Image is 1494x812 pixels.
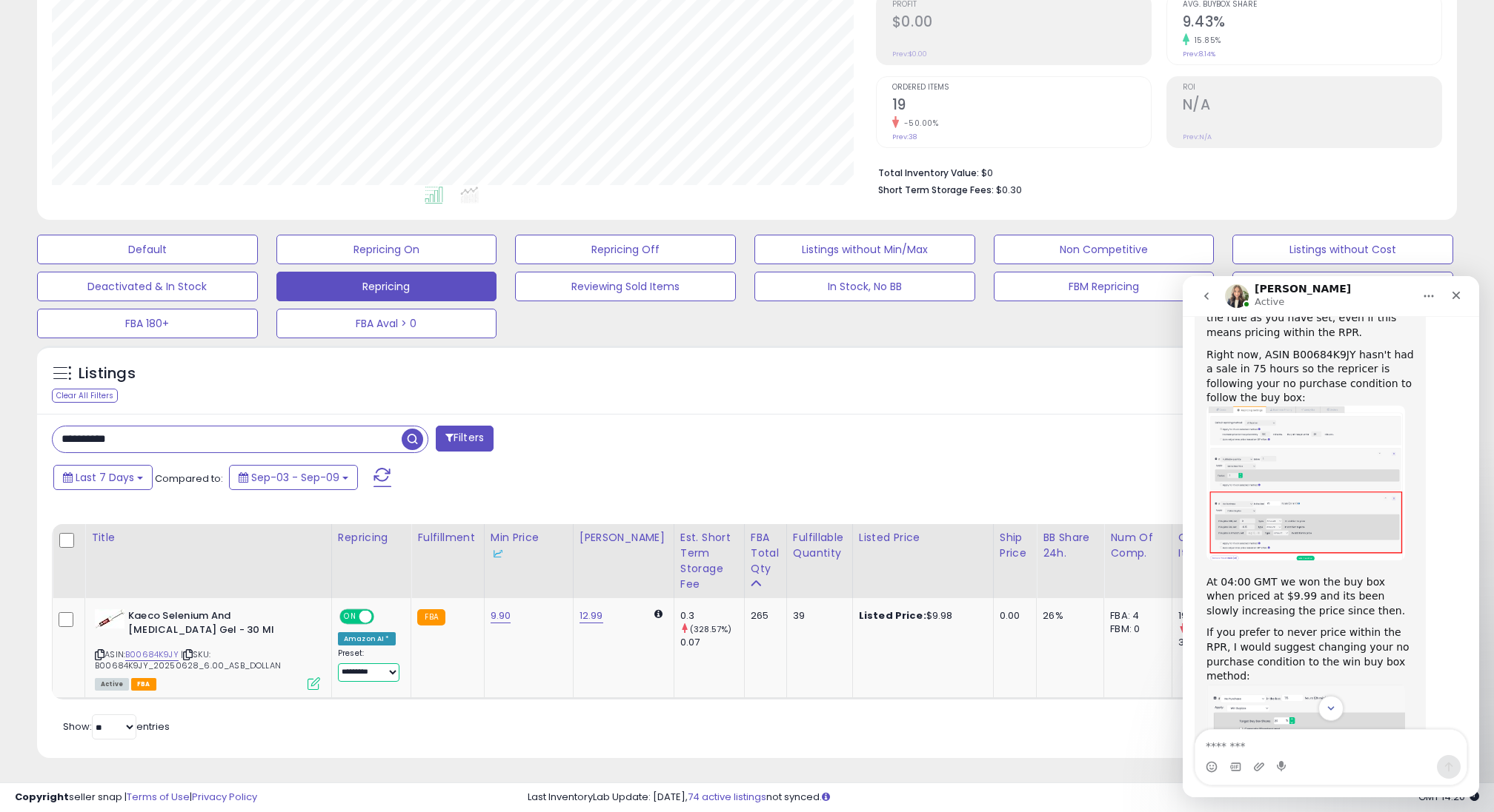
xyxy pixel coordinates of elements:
[15,791,257,805] div: seller snap | |
[754,272,975,301] button: In Stock, No BB
[515,235,736,264] button: Repricing Off
[94,485,106,497] button: Start recording
[1183,84,1441,92] span: ROI
[24,299,231,343] div: At 04:00 GMT we won the buy box when priced at $9.99 and its been slowly increasing the price sin...
[515,272,736,301] button: Reviewing Sold Items
[53,465,153,490] button: Last 7 Days
[491,546,505,561] img: InventoryLab Logo
[254,479,278,503] button: Send a message…
[680,636,744,649] div: 0.07
[680,609,744,623] div: 0.3
[417,609,445,625] small: FBA
[859,609,982,623] div: $9.98
[878,167,979,179] b: Total Inventory Value:
[892,132,917,141] small: Prev: 38
[136,420,161,445] button: Scroll to bottom
[95,609,320,688] div: ASIN:
[95,648,281,671] span: | SKU: B00684K9JY_20250628_6.00_ASB_DOLLAN
[47,485,59,497] button: Gif picker
[1183,132,1212,141] small: Prev: N/A
[63,719,170,734] span: Show: entries
[24,349,231,407] div: If you prefer to never price within the RPR, I would suggest changing your no purchase condition ...
[751,609,775,623] div: 265
[892,13,1151,33] h2: $0.00
[688,790,766,804] a: 74 active listings
[878,163,1431,181] li: $0
[996,183,1022,197] span: $0.30
[251,470,339,485] span: Sep-03 - Sep-09
[276,235,497,264] button: Repricing On
[1110,623,1161,636] div: FBM: 0
[229,465,358,490] button: Sep-03 - Sep-09
[859,530,987,546] div: Listed Price
[276,309,497,338] button: FBA Aval > 0
[128,609,308,640] b: Kaeco Selenium And [MEDICAL_DATA] Gel - 30 Ml
[528,791,1479,805] div: Last InventoryLab Update: [DATE], not synced.
[690,623,731,635] small: (328.57%)
[52,389,118,403] div: Clear All Filters
[1183,13,1441,33] h2: 9.43%
[994,235,1215,264] button: Non Competitive
[1183,96,1441,116] h2: N/A
[754,235,975,264] button: Listings without Min/Max
[95,678,129,691] span: All listings currently available for purchase on Amazon
[892,50,927,58] small: Prev: $0.00
[878,184,994,196] b: Short Term Storage Fees:
[37,235,258,264] button: Default
[580,530,668,546] div: [PERSON_NAME]
[15,790,69,804] strong: Copyright
[994,272,1215,301] button: FBM Repricing
[899,118,939,129] small: -50.00%
[91,530,325,546] div: Title
[338,648,400,682] div: Preset:
[1189,35,1221,46] small: 15.85%
[76,470,134,485] span: Last 7 Days
[95,609,124,628] img: 31p0hwoy8oL._SL40_.jpg
[1000,609,1025,623] div: 0.00
[1043,530,1098,561] div: BB Share 24h.
[23,485,35,497] button: Emoji picker
[859,608,926,623] b: Listed Price:
[751,530,780,577] div: FBA Total Qty
[1178,609,1239,623] div: 19
[338,530,405,546] div: Repricing
[79,363,136,384] h5: Listings
[338,632,396,645] div: Amazon AI *
[1110,609,1161,623] div: FBA: 4
[125,648,179,661] a: B00684K9JY
[1232,235,1453,264] button: Listings without Cost
[131,678,156,691] span: FBA
[580,608,603,623] a: 12.99
[491,530,567,561] div: Min Price
[1232,272,1453,301] button: FBA 91-180
[892,84,1151,92] span: Ordered Items
[793,609,841,623] div: 39
[13,454,284,479] textarea: Message…
[276,272,497,301] button: Repricing
[417,530,477,546] div: Fulfillment
[127,790,190,804] a: Terms of Use
[1178,636,1239,649] div: 38
[1183,276,1479,797] iframe: Intercom live chat
[1110,530,1166,561] div: Num of Comp.
[1043,609,1092,623] div: 26%
[1178,530,1233,561] div: Ordered Items
[24,72,231,130] div: Right now, ASIN B00684K9JY hasn't had a sale in 75 hours so the repricer is following your no pur...
[892,1,1151,9] span: Profit
[37,309,258,338] button: FBA 180+
[70,485,82,497] button: Upload attachment
[892,96,1151,116] h2: 19
[1183,1,1441,9] span: Avg. Buybox Share
[341,611,359,623] span: ON
[793,530,846,561] div: Fulfillable Quantity
[1000,530,1030,561] div: Ship Price
[680,530,738,592] div: Est. Short Term Storage Fee
[491,546,567,561] div: Some or all of the values in this column are provided from Inventory Lab.
[192,790,257,804] a: Privacy Policy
